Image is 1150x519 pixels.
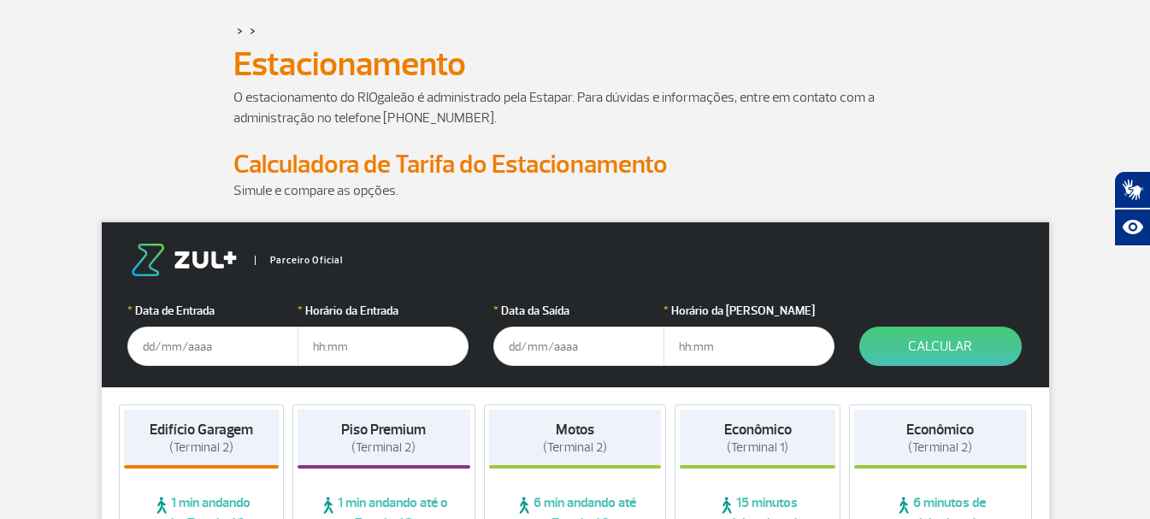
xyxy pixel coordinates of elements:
strong: Econômico [724,421,792,439]
a: > [237,21,243,40]
span: Parceiro Oficial [255,256,343,265]
button: Abrir recursos assistivos. [1114,209,1150,246]
button: Abrir tradutor de língua de sinais. [1114,171,1150,209]
span: (Terminal 1) [727,439,788,456]
label: Data da Saída [493,302,664,320]
button: Calcular [859,327,1022,366]
label: Horário da Entrada [298,302,469,320]
input: hh:mm [298,327,469,366]
span: (Terminal 2) [543,439,607,456]
p: Simule e compare as opções. [233,180,917,201]
img: logo-zul.png [127,244,240,276]
label: Data de Entrada [127,302,298,320]
span: (Terminal 2) [169,439,233,456]
input: dd/mm/aaaa [127,327,298,366]
strong: Edifício Garagem [150,421,253,439]
input: dd/mm/aaaa [493,327,664,366]
h1: Estacionamento [233,50,917,79]
strong: Motos [556,421,594,439]
p: O estacionamento do RIOgaleão é administrado pela Estapar. Para dúvidas e informações, entre em c... [233,87,917,128]
span: (Terminal 2) [351,439,416,456]
input: hh:mm [663,327,834,366]
strong: Econômico [906,421,974,439]
h2: Calculadora de Tarifa do Estacionamento [233,149,917,180]
div: Plugin de acessibilidade da Hand Talk. [1114,171,1150,246]
span: (Terminal 2) [908,439,972,456]
a: > [250,21,256,40]
label: Horário da [PERSON_NAME] [663,302,834,320]
strong: Piso Premium [341,421,426,439]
